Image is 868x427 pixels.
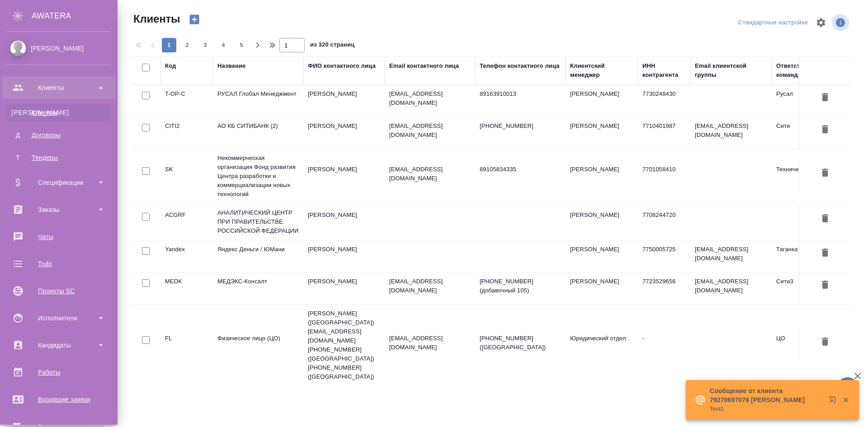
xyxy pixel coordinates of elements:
[690,272,772,304] td: [EMAIL_ADDRESS][DOMAIN_NAME]
[303,206,385,238] td: [PERSON_NAME]
[7,43,111,53] div: [PERSON_NAME]
[772,160,844,192] td: Технический
[480,122,561,131] p: [PHONE_NUMBER]
[817,334,833,351] button: Удалить
[160,272,213,304] td: MEDK
[389,61,459,70] div: Email контактного лица
[480,61,560,70] div: Телефон контактного лица
[566,329,638,361] td: Юридический отдел
[2,225,115,248] a: Чаты
[736,16,810,30] div: split button
[160,160,213,192] td: SK
[638,117,690,149] td: 7710401987
[836,396,855,404] button: Закрыть
[217,61,245,70] div: Название
[160,329,213,361] td: FL
[566,160,638,192] td: [PERSON_NAME]
[7,176,111,189] div: Спецификации
[710,386,823,404] p: Сообщение от клиента 79270697076 [PERSON_NAME]
[772,85,844,117] td: Русал
[776,61,840,80] div: Ответственная команда
[180,41,194,50] span: 2
[810,12,832,33] span: Настроить таблицу
[7,126,111,144] a: ДДоговоры
[480,165,561,174] p: 89105834335
[7,203,111,216] div: Заказы
[566,272,638,304] td: [PERSON_NAME]
[2,280,115,302] a: Проекты SC
[817,89,833,106] button: Удалить
[7,366,111,379] div: Работы
[234,41,249,50] span: 5
[198,41,212,50] span: 3
[772,240,844,272] td: Таганка
[480,89,561,99] p: 89163910013
[308,61,376,70] div: ФИО контактного лица
[638,160,690,192] td: 7701058410
[131,12,180,26] span: Клиенты
[7,103,111,122] a: [PERSON_NAME]Клиенты
[7,230,111,244] div: Чаты
[303,85,385,117] td: [PERSON_NAME]
[480,334,561,352] p: [PHONE_NUMBER] ([GEOGRAPHIC_DATA])
[817,165,833,182] button: Удалить
[638,329,690,361] td: -
[710,404,823,413] p: Test1
[836,377,859,400] button: 🙏
[389,89,471,108] p: [EMAIL_ADDRESS][DOMAIN_NAME]
[389,334,471,352] p: [EMAIL_ADDRESS][DOMAIN_NAME]
[213,329,303,361] td: Физическое лицо (ЦО)
[7,338,111,352] div: Кандидаты
[7,284,111,298] div: Проекты SC
[817,211,833,227] button: Удалить
[389,277,471,295] p: [EMAIL_ADDRESS][DOMAIN_NAME]
[32,7,118,25] div: AWATERA
[7,393,111,406] div: Входящие заявки
[198,38,212,52] button: 3
[303,240,385,272] td: [PERSON_NAME]
[2,388,115,411] a: Входящие заявки
[832,14,851,31] span: Посмотреть информацию
[160,206,213,238] td: ACGRF
[303,117,385,149] td: [PERSON_NAME]
[817,245,833,262] button: Удалить
[303,272,385,304] td: [PERSON_NAME]
[11,131,106,140] div: Договоры
[184,12,205,27] button: Создать
[165,61,176,70] div: Код
[570,61,633,80] div: Клиентский менеджер
[695,61,767,80] div: Email клиентской группы
[389,165,471,183] p: [EMAIL_ADDRESS][DOMAIN_NAME]
[642,61,686,80] div: ИНН контрагента
[303,160,385,192] td: [PERSON_NAME]
[772,272,844,304] td: Сити3
[480,277,561,295] p: [PHONE_NUMBER] (добавочный 105)
[180,38,194,52] button: 2
[772,329,844,361] td: ЦО
[690,240,772,272] td: [EMAIL_ADDRESS][DOMAIN_NAME]
[566,240,638,272] td: [PERSON_NAME]
[11,153,106,162] div: Тендеры
[638,240,690,272] td: 7750005725
[2,253,115,275] a: Todo
[213,272,303,304] td: МЕДЭКС-Консалт
[234,38,249,52] button: 5
[213,240,303,272] td: Яндекс Деньги / ЮМани
[11,108,106,117] div: Клиенты
[817,277,833,294] button: Удалить
[690,117,772,149] td: [EMAIL_ADDRESS][DOMAIN_NAME]
[216,38,231,52] button: 4
[638,206,690,238] td: 7708244720
[160,85,213,117] td: T-OP-C
[213,204,303,240] td: АНАЛИТИЧЕСКИЙ ЦЕНТР ПРИ ПРАВИТЕЛЬСТВЕ РОССИЙСКОЙ ФЕДЕРАЦИИ
[772,117,844,149] td: Сити
[216,41,231,50] span: 4
[7,311,111,325] div: Исполнители
[389,122,471,140] p: [EMAIL_ADDRESS][DOMAIN_NAME]
[213,117,303,149] td: АО КБ СИТИБАНК (2)
[823,391,845,413] button: Открыть в новой вкладке
[213,85,303,117] td: РУСАЛ Глобал Менеджмент
[638,272,690,304] td: 7723529656
[817,122,833,138] button: Удалить
[566,117,638,149] td: [PERSON_NAME]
